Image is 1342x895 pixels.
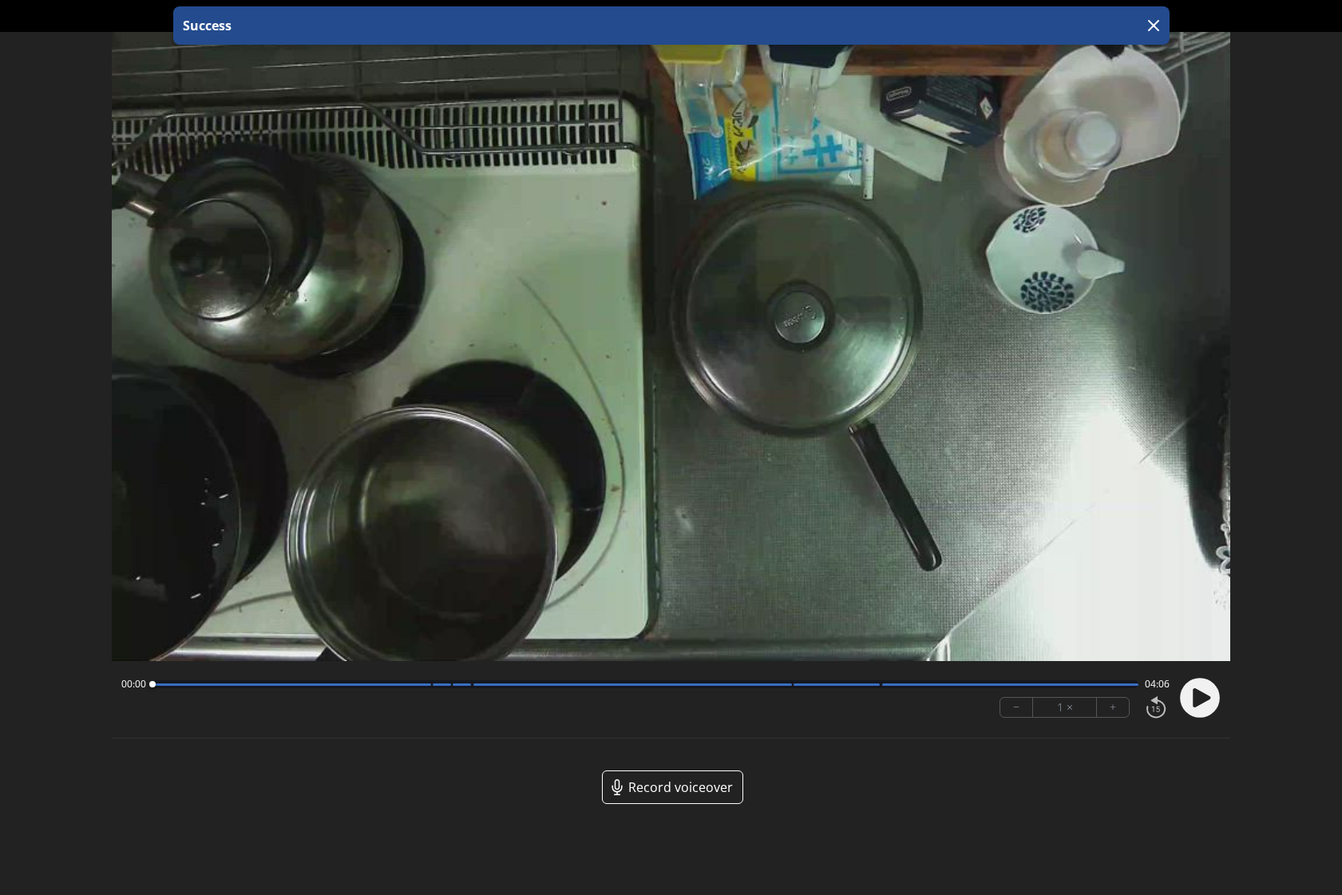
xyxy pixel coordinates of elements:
div: 1 × [1033,698,1097,717]
a: Record voiceover [602,770,743,804]
span: 04:06 [1145,678,1170,691]
span: Record voiceover [628,778,733,797]
p: Success [180,16,232,35]
a: 00:00:00 [641,5,702,28]
span: 00:00 [121,678,146,691]
button: + [1097,698,1129,717]
button: − [1000,698,1033,717]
